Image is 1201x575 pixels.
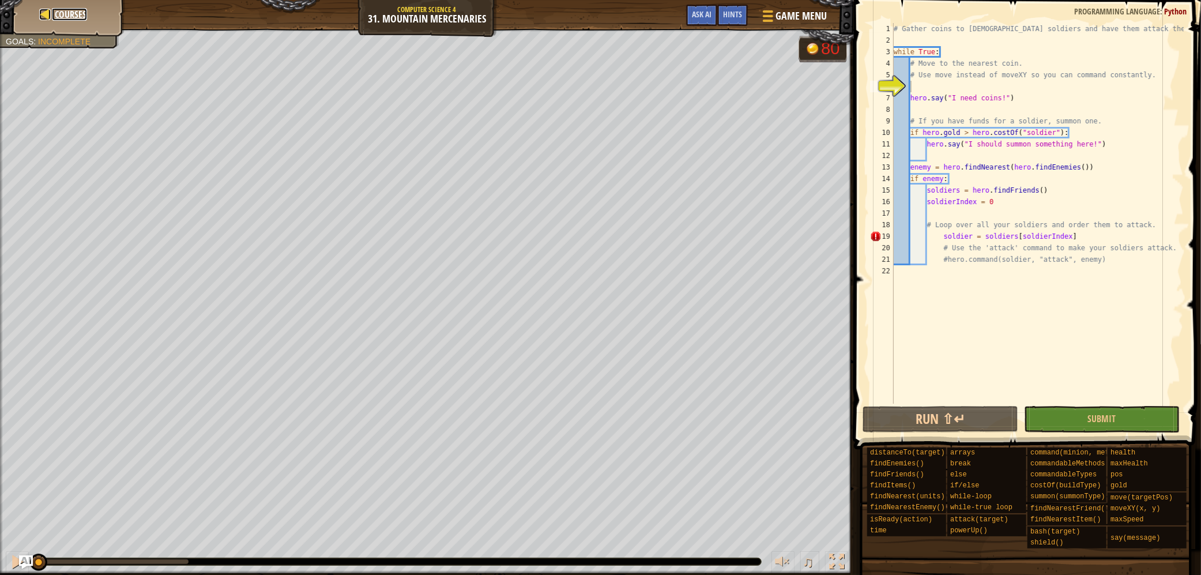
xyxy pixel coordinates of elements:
[1030,516,1101,524] span: findNearestItem()
[870,254,894,265] div: 21
[870,516,932,524] span: isReady(action)
[870,81,894,92] div: 6
[870,46,894,58] div: 3
[870,35,894,46] div: 2
[1030,539,1064,547] span: shield()
[870,104,894,115] div: 8
[870,482,916,490] span: findItems()
[870,115,894,127] div: 9
[38,37,91,46] span: Incomplete
[870,185,894,196] div: 15
[950,493,992,501] span: while-loop
[1030,449,1176,457] span: command(minion, method, arg1, arg2)
[1030,528,1080,536] span: bash(target)
[1110,482,1127,490] span: gold
[870,150,894,161] div: 12
[870,242,894,254] div: 20
[870,23,894,35] div: 1
[870,208,894,219] div: 17
[1030,505,1109,513] span: findNearestFriend()
[1110,516,1144,524] span: maxSpeed
[6,37,33,46] span: Goals
[950,516,1008,524] span: attack(target)
[870,503,945,512] span: findNearestEnemy()
[870,127,894,138] div: 10
[1024,406,1180,433] button: Submit
[1110,534,1160,542] span: say(message)
[870,265,894,277] div: 22
[803,553,814,570] span: ♫
[800,551,820,575] button: ♫
[863,406,1018,433] button: Run ⇧↵
[825,551,848,575] button: Toggle fullscreen
[692,9,711,20] span: Ask AI
[870,196,894,208] div: 16
[1110,494,1173,502] span: move(targetPos)
[870,231,894,242] div: 19
[870,460,924,468] span: findEnemies()
[1030,471,1097,479] span: commandableTypes
[1160,6,1164,17] span: :
[33,37,38,46] span: :
[686,5,717,26] button: Ask AI
[1110,449,1135,457] span: health
[950,503,1012,512] span: while-true loop
[52,8,87,21] a: Courses
[754,5,834,32] button: Game Menu
[870,527,887,535] span: time
[19,555,33,569] button: Ask AI
[870,69,894,81] div: 5
[870,219,894,231] div: 18
[950,471,967,479] span: else
[723,9,742,20] span: Hints
[870,493,945,501] span: findNearest(units)
[1030,482,1101,490] span: costOf(buildType)
[870,58,894,69] div: 4
[1074,6,1160,17] span: Programming language
[775,9,827,24] span: Game Menu
[1164,6,1187,17] span: Python
[950,460,971,468] span: break
[870,173,894,185] div: 14
[870,471,924,479] span: findFriends()
[1030,460,1105,468] span: commandableMethods
[799,36,847,62] div: Team 'humans' has 80 gold.
[1110,471,1123,479] span: pos
[950,527,988,535] span: powerUp()
[870,161,894,173] div: 13
[1088,412,1116,425] span: Submit
[6,551,29,575] button: ⌘ + P: Pause
[771,551,795,575] button: Adjust volume
[870,449,945,457] span: distanceTo(target)
[821,40,839,57] div: 80
[1030,493,1105,501] span: summon(summonType)
[1110,505,1160,513] span: moveXY(x, y)
[870,138,894,150] div: 11
[950,449,975,457] span: arrays
[870,92,894,104] div: 7
[1110,460,1148,468] span: maxHealth
[55,8,87,21] span: Courses
[950,482,979,490] span: if/else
